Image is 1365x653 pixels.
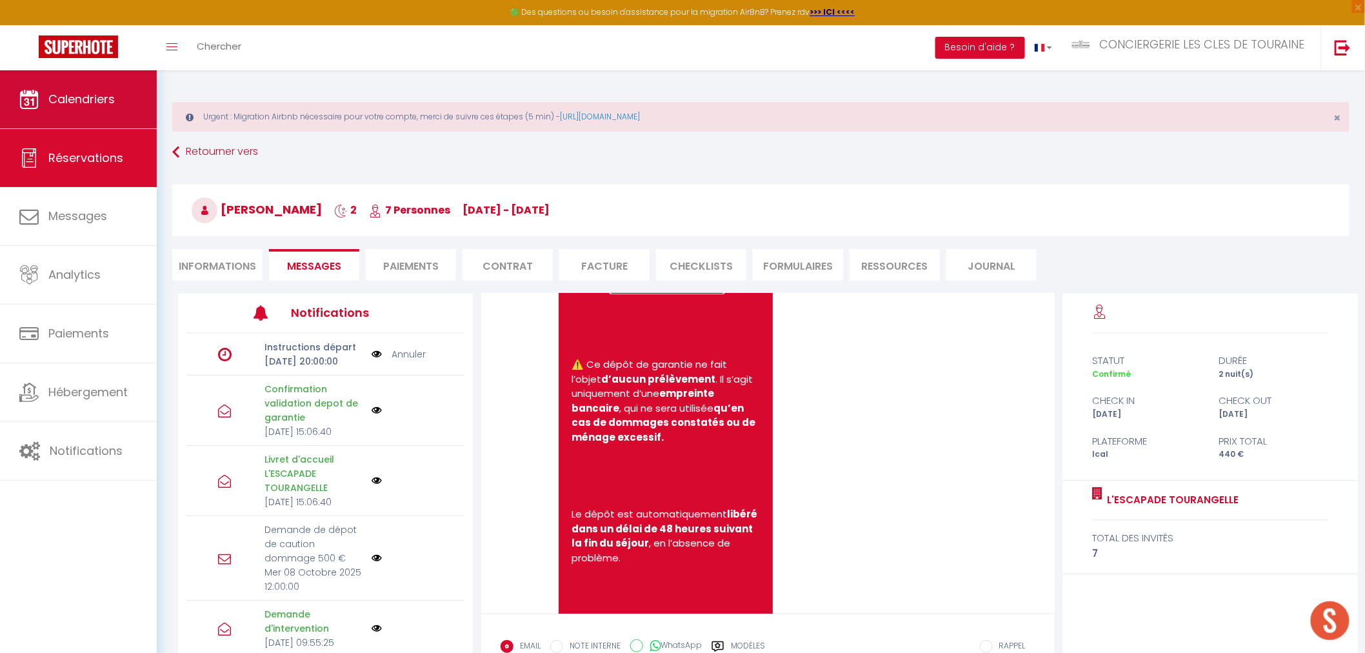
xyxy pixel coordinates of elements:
button: Close [1334,112,1341,124]
li: Facture [559,249,650,281]
span: Réservations [48,150,123,166]
p: Instructions départ [264,340,363,354]
a: [URL][DOMAIN_NAME] [560,111,640,122]
span: Notifications [50,443,123,459]
img: NO IMAGE [372,553,382,563]
span: Chercher [197,39,241,53]
p: [DATE] 20:00:00 [264,354,363,368]
strong: d’aucun prélèvement [601,372,715,386]
p: [DATE] 15:06:40 [264,495,363,509]
a: Retourner vers [172,141,1350,164]
div: 440 € [1210,448,1337,461]
img: NO IMAGE [372,476,382,486]
img: NO IMAGE [372,623,382,634]
div: Ouvrir le chat [1311,601,1350,640]
p: [DATE] 15:06:40 [264,425,363,439]
li: CHECKLISTS [656,249,746,281]
span: × [1334,110,1341,126]
h3: Notifications [291,298,407,327]
strong: libéré dans un délai de 48 heures suivant la fin du séjour [572,507,759,550]
a: >>> ICI <<<< [810,6,855,17]
span: Calendriers [48,91,115,107]
div: check in [1084,393,1210,408]
strong: Lien : [584,281,727,294]
p: Demande de dépot de caution dommage 500 € [264,523,363,565]
div: Prix total [1210,434,1337,449]
div: Plateforme [1084,434,1210,449]
span: Hébergement [48,384,128,400]
p: Le dépôt est automatiquement , en l’absence de problème. [572,507,759,565]
li: FORMULAIRES [753,249,843,281]
span: Confirmé [1093,368,1131,379]
div: 2 nuit(s) [1210,368,1337,381]
strong: qu’en cas de dommages constatés ou de ménage excessif. [572,401,757,444]
p: Confirmation validation depot de garantie [264,382,363,425]
div: check out [1210,393,1337,408]
a: ... CONCIERGERIE LES CLES DE TOURAINE [1062,25,1321,70]
p: Demande d'intervention [264,607,363,636]
img: NO IMAGE [372,347,382,361]
strong: empreinte bancaire [572,387,716,415]
div: durée [1210,353,1337,368]
div: 7 [1093,546,1329,561]
li: Informations [172,249,263,281]
li: Paiements [366,249,456,281]
span: [DATE] - [DATE] [463,203,550,217]
div: statut [1084,353,1210,368]
p: ⚠️ Ce dépôt de garantie ne fait l’objet . Il s’agit uniquement d’une , qui ne sera utilisée [572,357,759,445]
div: [DATE] [1210,408,1337,421]
img: logout [1335,39,1351,55]
div: Urgent : Migration Airbnb nécessaire pour votre compte, merci de suivre ces étapes (5 min) - [172,102,1350,132]
a: L'ESCAPADE TOURANGELLE [1103,492,1239,508]
a: Chercher [187,25,251,70]
img: Super Booking [39,35,118,58]
p: [DATE] 09:55:25 [264,636,363,650]
div: Ical [1084,448,1210,461]
span: 7 Personnes [369,203,450,217]
li: Journal [946,249,1037,281]
span: Messages [48,208,107,224]
a: [URL][DOMAIN_NAME] [609,281,725,294]
li: Contrat [463,249,553,281]
span: Analytics [48,266,101,283]
div: total des invités [1093,530,1329,546]
span: 2 [334,203,357,217]
div: [DATE] [1084,408,1210,421]
p: Livret d'accueil L'ESCAPADE TOURANGELLE [264,452,363,495]
span: Messages [287,259,341,274]
span: CONCIERGERIE LES CLES DE TOURAINE [1099,36,1305,52]
img: ... [1071,39,1091,50]
span: [PERSON_NAME] [192,201,322,217]
button: Besoin d'aide ? [935,37,1025,59]
a: Annuler [392,347,426,361]
p: Mer 08 Octobre 2025 12:00:00 [264,565,363,594]
img: NO IMAGE [372,405,382,416]
li: Ressources [850,249,940,281]
span: Paiements [48,325,109,341]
